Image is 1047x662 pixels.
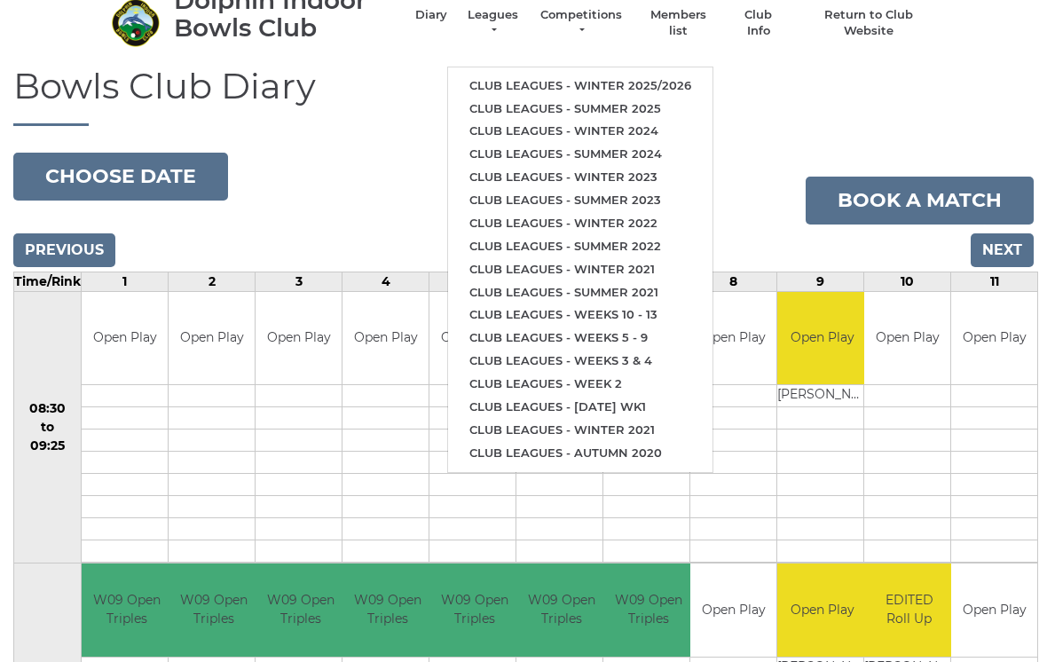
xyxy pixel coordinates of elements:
td: Open Play [169,292,255,385]
a: Club leagues - Winter 2024 [448,120,712,143]
td: 11 [951,272,1038,291]
a: Club leagues - Summer 2025 [448,98,712,121]
td: Open Play [342,292,429,385]
a: Club leagues - Winter 2021 [448,258,712,281]
a: Club leagues - Weeks 10 - 13 [448,303,712,327]
td: Time/Rink [14,272,82,291]
td: 1 [82,272,169,291]
a: Club leagues - Summer 2023 [448,189,712,212]
td: Open Play [690,292,776,385]
a: Return to Club Website [802,7,936,39]
td: Open Play [951,563,1037,657]
a: Club leagues - Winter 2022 [448,212,712,235]
input: Next [971,233,1034,267]
td: Open Play [777,563,867,657]
a: Club Info [733,7,784,39]
td: 10 [864,272,951,291]
a: Book a match [806,177,1034,225]
a: Club leagues - Winter 2025/2026 [448,75,712,98]
td: Open Play [256,292,342,385]
a: Competitions [539,7,624,39]
a: Club leagues - Week 2 [448,373,712,396]
td: W09 Open Triples [342,563,432,657]
a: Club leagues - Autumn 2020 [448,442,712,465]
ul: Leagues [447,67,713,473]
td: 4 [342,272,429,291]
a: Club leagues - Summer 2021 [448,281,712,304]
td: W09 Open Triples [603,563,693,657]
td: W09 Open Triples [429,563,519,657]
a: Club leagues - Winter 2023 [448,166,712,189]
td: W09 Open Triples [82,563,171,657]
td: 2 [169,272,256,291]
a: Club leagues - Summer 2022 [448,235,712,258]
a: Club leagues - Summer 2024 [448,143,712,166]
td: 5 [429,272,516,291]
a: Members list [641,7,714,39]
h1: Bowls Club Diary [13,67,1034,126]
button: Choose date [13,153,228,201]
a: Club leagues - Weeks 5 - 9 [448,327,712,350]
a: Club leagues - Winter 2021 [448,419,712,442]
td: Open Play [951,292,1037,385]
a: Leagues [465,7,521,39]
td: W09 Open Triples [256,563,345,657]
td: W09 Open Triples [516,563,606,657]
td: 08:30 to 09:25 [14,291,82,563]
input: Previous [13,233,115,267]
td: Open Play [429,292,516,385]
td: 3 [256,272,342,291]
a: Diary [415,7,447,23]
td: Open Play [864,292,950,385]
td: 9 [777,272,864,291]
td: EDITED Roll Up [864,563,954,657]
td: 8 [690,272,777,291]
td: Open Play [82,292,168,385]
td: Open Play [690,563,776,657]
a: Club leagues - Weeks 3 & 4 [448,350,712,373]
td: [PERSON_NAME] [777,385,867,407]
td: Open Play [777,292,867,385]
td: W09 Open Triples [169,563,258,657]
a: Club leagues - [DATE] wk1 [448,396,712,419]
